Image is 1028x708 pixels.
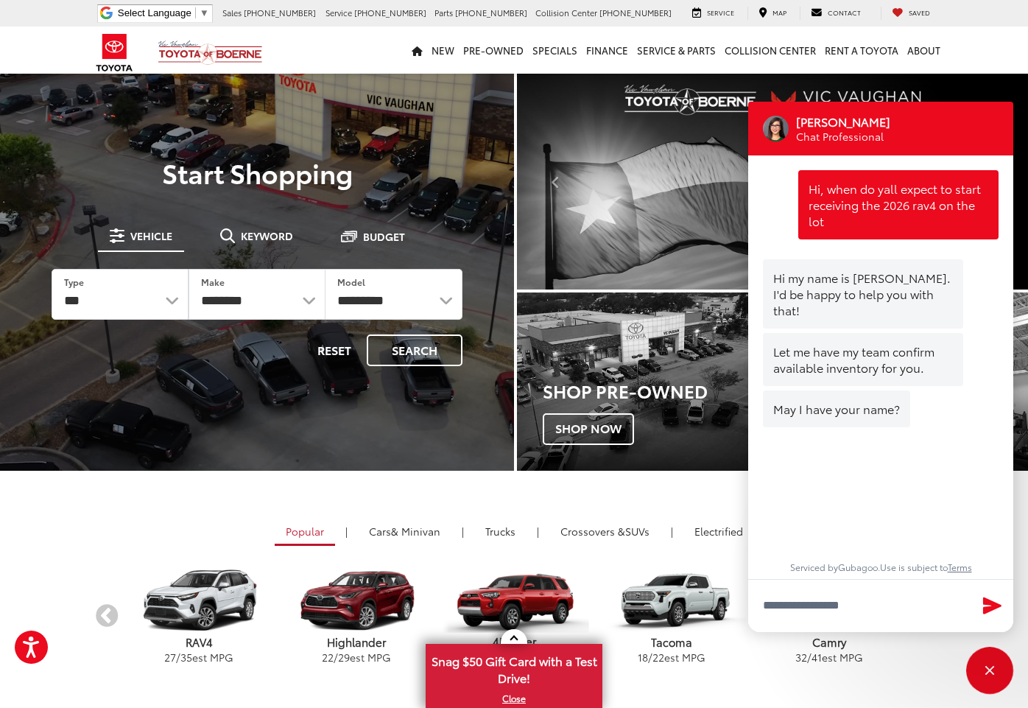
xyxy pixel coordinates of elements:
[517,103,594,260] button: Click to view previous picture.
[458,524,468,539] li: |
[750,634,908,650] p: Camry
[158,40,263,66] img: Vic Vaughan Toyota of Boerne
[118,7,209,18] a: Select Language​
[517,74,1028,290] img: Disaster Relief in Texas
[681,7,745,20] a: Service
[439,569,588,632] img: Toyota 4Runner
[528,27,582,74] a: Specials
[796,113,890,130] p: [PERSON_NAME]
[241,231,293,241] span: Keyword
[517,292,771,471] a: Shop Pre-Owned Shop Now
[796,130,907,144] div: Operator Title
[517,74,1028,290] section: Carousel section with vehicle pictures - may contain disclaimers.
[391,524,440,539] span: & Minivan
[966,647,1013,694] div: Close
[367,334,462,366] button: Search
[325,7,352,18] span: Service
[201,276,225,288] label: Make
[363,231,405,242] span: Budget
[747,7,798,20] a: Map
[795,650,807,665] span: 32
[118,7,191,18] span: Select Language
[763,333,963,386] div: Let me have my team confirm available inventory for you.
[549,519,661,544] a: SUVs
[763,390,910,427] div: May I have your name?
[338,650,350,665] span: 29
[909,7,930,17] span: Saved
[820,27,903,74] a: Rent a Toyota
[750,650,908,665] p: / est MPG
[763,561,999,579] div: Serviced by . Use is subject to
[180,650,192,665] span: 35
[517,74,1028,290] div: carousel slide number 2 of 2
[322,650,334,665] span: 22
[222,7,242,18] span: Sales
[533,524,543,539] li: |
[434,7,453,18] span: Parts
[976,591,1008,621] button: Send Message
[543,413,634,444] span: Shop Now
[407,27,427,74] a: Home
[94,603,120,629] button: Previous
[812,650,822,665] span: 41
[342,524,351,539] li: |
[455,7,527,18] span: [PHONE_NUMBER]
[543,381,771,400] h3: Shop Pre-Owned
[278,634,435,650] p: Highlander
[64,276,84,288] label: Type
[130,231,172,241] span: Vehicle
[305,334,364,366] button: Reset
[120,650,278,665] p: / est MPG
[652,650,664,665] span: 22
[633,27,720,74] a: Service & Parts: Opens in a new tab
[593,650,750,665] p: / est MPG
[720,27,820,74] a: Collision Center
[754,569,904,632] img: Toyota Camry
[798,170,999,239] div: Hi, when do yall expect to start receiving the 2026 rav4 on the lot
[459,27,528,74] a: Pre-Owned
[354,7,426,18] span: [PHONE_NUMBER]
[244,7,316,18] span: [PHONE_NUMBER]
[120,634,278,650] p: RAV4
[427,645,601,690] span: Snag $50 Gift Card with a Test Drive!
[474,519,527,544] a: Trucks
[275,519,335,546] a: Popular
[707,7,734,17] span: Service
[748,579,1013,632] input: Type your message
[517,292,771,471] div: Toyota
[683,519,754,544] a: Electrified
[828,7,861,17] span: Contact
[281,569,431,633] img: Toyota Highlander
[966,647,1013,694] button: Toggle Chat Window
[903,27,945,74] a: About
[31,158,483,187] p: Start Shopping
[560,524,625,539] span: Crossovers &
[358,519,451,544] a: Cars
[164,650,176,665] span: 27
[582,27,633,74] a: Finance
[763,116,789,141] div: Operator Image
[124,569,273,633] img: Toyota RAV4
[763,259,963,329] div: Hi my name is [PERSON_NAME]. I'd be happy to help you with that!
[87,29,142,77] img: Toyota
[535,7,597,18] span: Collision Center
[638,650,648,665] span: 18
[278,650,435,665] p: / est MPG
[593,634,750,650] p: Tacoma
[772,7,786,17] span: Map
[796,130,890,144] p: Chat Professional
[596,569,746,633] img: Toyota Tacoma
[667,524,677,539] li: |
[427,27,459,74] a: New
[948,561,972,573] a: Terms
[195,7,196,18] span: ​
[599,7,672,18] span: [PHONE_NUMBER]
[337,276,365,288] label: Model
[200,7,209,18] span: ▼
[796,113,907,130] div: Operator Name
[838,561,878,573] a: Gubagoo
[881,7,941,20] a: My Saved Vehicles
[94,556,934,677] aside: carousel
[800,7,872,20] a: Contact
